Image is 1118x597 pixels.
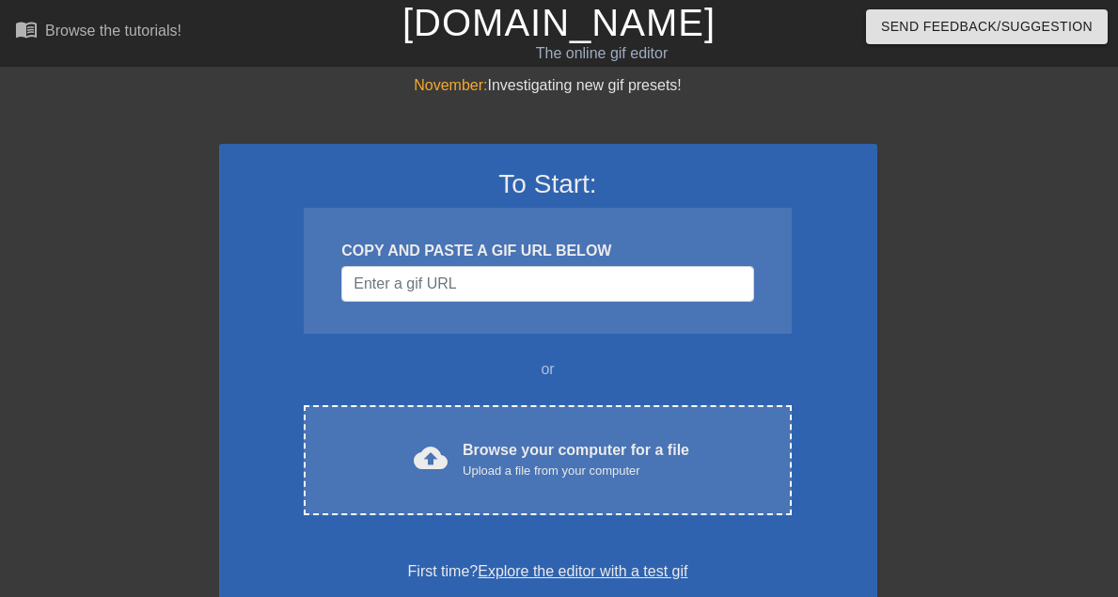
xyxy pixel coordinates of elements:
[341,266,753,302] input: Username
[478,563,687,579] a: Explore the editor with a test gif
[866,9,1108,44] button: Send Feedback/Suggestion
[382,42,821,65] div: The online gif editor
[463,462,689,480] div: Upload a file from your computer
[15,18,38,40] span: menu_book
[244,560,853,583] div: First time?
[463,439,689,480] div: Browse your computer for a file
[219,74,877,97] div: Investigating new gif presets!
[414,77,487,93] span: November:
[402,2,716,43] a: [DOMAIN_NAME]
[244,168,853,200] h3: To Start:
[15,18,181,47] a: Browse the tutorials!
[45,23,181,39] div: Browse the tutorials!
[414,441,448,475] span: cloud_upload
[268,358,828,381] div: or
[341,240,753,262] div: COPY AND PASTE A GIF URL BELOW
[881,15,1093,39] span: Send Feedback/Suggestion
